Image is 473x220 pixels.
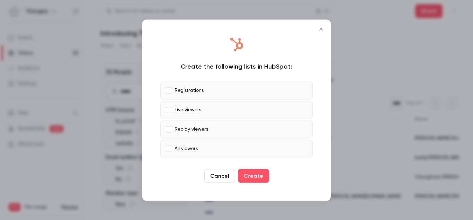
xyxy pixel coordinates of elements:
button: Cancel [204,169,235,183]
button: Create [238,169,269,183]
p: Replay viewers [175,126,208,133]
p: Registrations [175,87,204,94]
div: Create the following lists in HubSpot: [160,62,313,70]
p: Live viewers [175,106,201,114]
p: All viewers [175,145,198,152]
button: Close [314,22,328,36]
